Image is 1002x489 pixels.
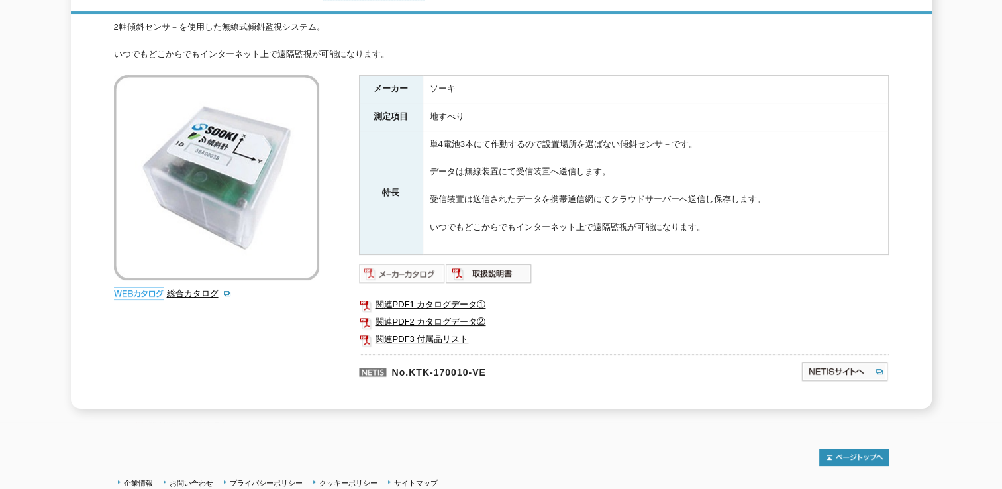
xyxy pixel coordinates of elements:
a: 取扱説明書 [446,272,532,282]
th: 測定項目 [359,103,423,131]
td: ソーキ [423,76,888,103]
div: 2軸傾斜センサ－を使用した無線式傾斜監視システム。 いつでもどこからでもインターネット上で遠隔監視が可能になります。 [114,21,889,62]
p: No.KTK-170010-VE [359,354,673,386]
a: クッキーポリシー [319,479,377,487]
img: NETISサイトへ [801,361,889,382]
th: 特長 [359,131,423,254]
a: お問い合わせ [170,479,213,487]
img: トップページへ [819,449,889,466]
img: 無線式傾斜監視システム チルフォメーション [114,75,319,280]
a: メーカーカタログ [359,272,446,282]
a: プライバシーポリシー [230,479,303,487]
td: 地すべり [423,103,888,131]
a: 関連PDF2 カタログデータ② [359,313,889,331]
td: 単4電池3本にて作動するので設置場所を選ばない傾斜センサ－です。 データは無線装置にて受信装置へ送信します。 受信装置は送信されたデータを携帯通信網にてクラウドサーバーへ送信し保存します。 いつ... [423,131,888,254]
a: 総合カタログ [167,288,232,298]
img: 取扱説明書 [446,263,532,284]
img: webカタログ [114,287,164,300]
th: メーカー [359,76,423,103]
a: 関連PDF1 カタログデータ① [359,296,889,313]
a: 関連PDF3 付属品リスト [359,331,889,348]
a: サイトマップ [394,479,438,487]
a: 企業情報 [124,479,153,487]
img: メーカーカタログ [359,263,446,284]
